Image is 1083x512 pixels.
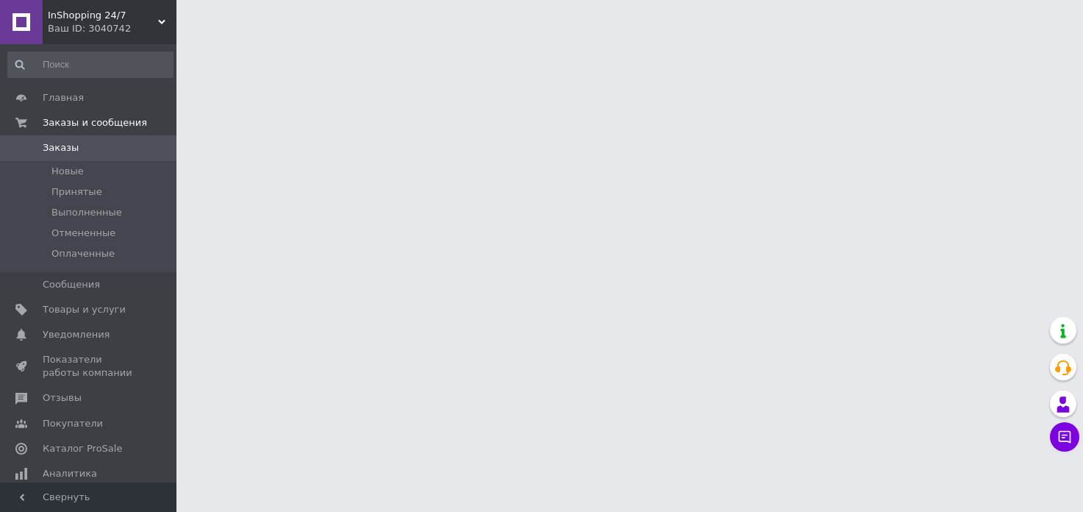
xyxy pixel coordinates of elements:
[43,417,103,430] span: Покупатели
[48,22,176,35] div: Ваш ID: 3040742
[51,185,102,199] span: Принятые
[7,51,174,78] input: Поиск
[43,278,100,291] span: Сообщения
[43,303,126,316] span: Товары и услуги
[51,206,122,219] span: Выполненные
[43,353,136,380] span: Показатели работы компании
[51,247,115,260] span: Оплаченные
[43,467,97,480] span: Аналитика
[43,141,79,154] span: Заказы
[51,227,115,240] span: Отмененные
[43,91,84,104] span: Главная
[51,165,84,178] span: Новые
[43,116,147,129] span: Заказы и сообщения
[1050,422,1079,452] button: Чат с покупателем
[43,391,82,405] span: Отзывы
[43,328,110,341] span: Уведомления
[43,442,122,455] span: Каталог ProSale
[48,9,158,22] span: InShopping 24/7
